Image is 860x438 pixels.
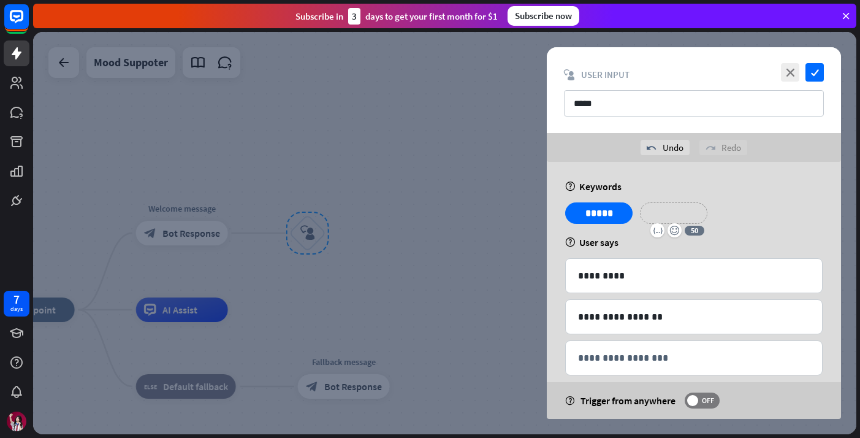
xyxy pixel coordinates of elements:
[565,396,574,405] i: help
[348,8,360,25] div: 3
[564,69,575,80] i: block_user_input
[565,237,576,247] i: help
[653,226,663,236] i: variable
[581,69,630,80] span: User Input
[508,6,579,26] div: Subscribe now
[647,143,656,153] i: undo
[10,5,47,42] button: Open LiveChat chat widget
[706,143,715,153] i: redo
[565,180,823,193] div: Keywords
[669,226,680,236] i: emoji_smile
[580,394,675,407] span: Trigger from anywhere
[805,63,824,82] i: check
[699,140,747,155] div: Redo
[781,63,799,82] i: close
[565,236,823,248] div: User says
[295,8,498,25] div: Subscribe in days to get your first month for $1
[4,291,29,317] a: 7 days
[641,140,690,155] div: Undo
[565,182,576,191] i: help
[698,396,717,405] span: OFF
[13,294,20,305] div: 7
[10,305,23,313] div: days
